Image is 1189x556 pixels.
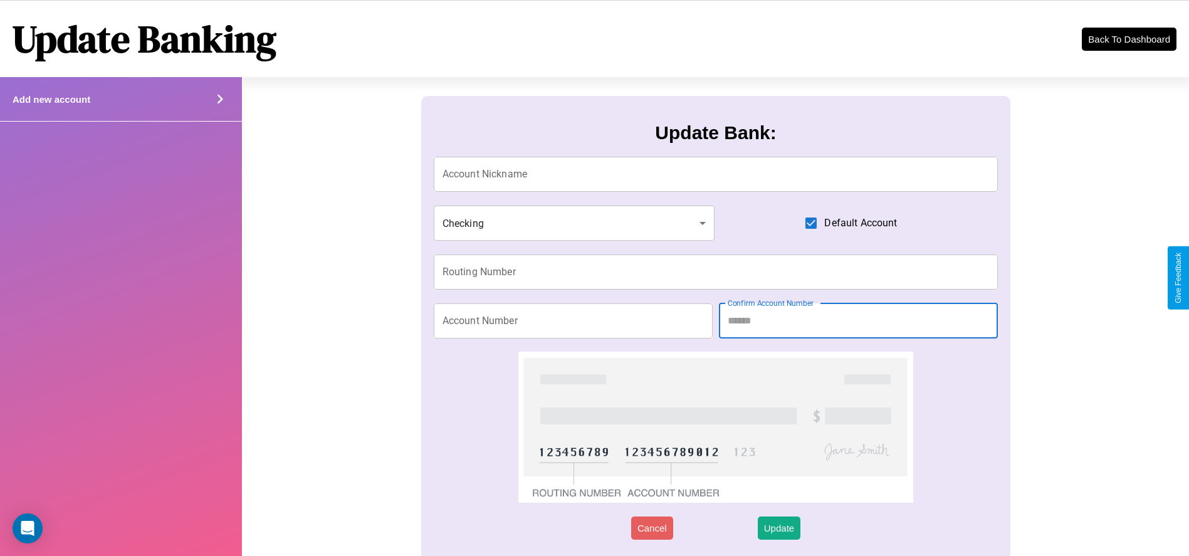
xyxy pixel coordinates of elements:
[13,94,90,105] h4: Add new account
[824,216,897,231] span: Default Account
[1082,28,1176,51] button: Back To Dashboard
[13,13,276,65] h1: Update Banking
[758,517,800,540] button: Update
[518,352,914,503] img: check
[631,517,673,540] button: Cancel
[434,206,715,241] div: Checking
[13,513,43,543] div: Open Intercom Messenger
[655,122,776,144] h3: Update Bank:
[1174,253,1183,303] div: Give Feedback
[728,298,814,308] label: Confirm Account Number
